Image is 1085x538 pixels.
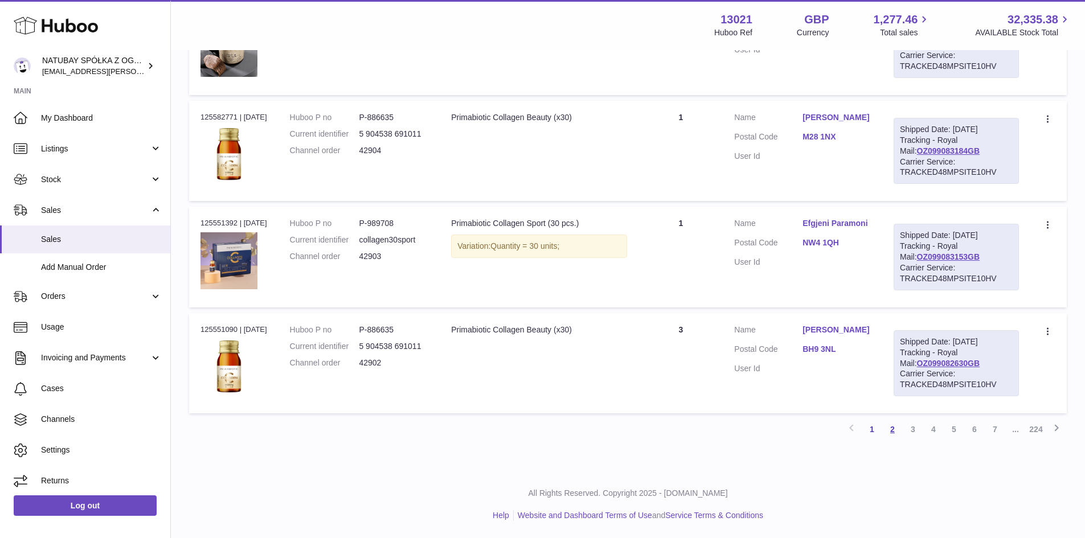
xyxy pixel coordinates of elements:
[451,235,627,258] div: Variation:
[923,419,944,440] a: 4
[359,358,428,368] dd: 42902
[359,129,428,139] dd: 5 904538 691011
[290,358,359,368] dt: Channel order
[41,383,162,394] span: Cases
[665,511,763,520] a: Service Terms & Conditions
[1008,12,1058,27] span: 32,335.38
[894,330,1019,396] div: Tracking - Royal Mail:
[734,344,803,358] dt: Postal Code
[200,232,257,289] img: 130211718873386.jpg
[359,235,428,245] dd: collagen30sport
[964,419,985,440] a: 6
[41,205,150,216] span: Sales
[200,126,257,183] img: 130211698054880.jpg
[514,510,763,521] li: and
[200,112,267,122] div: 125582771 | [DATE]
[290,218,359,229] dt: Huboo P no
[874,12,931,38] a: 1,277.46 Total sales
[493,511,509,520] a: Help
[874,12,918,27] span: 1,277.46
[14,495,157,516] a: Log out
[734,112,803,126] dt: Name
[359,112,428,123] dd: P-886635
[200,338,257,395] img: 130211698054880.jpg
[638,313,723,413] td: 3
[985,419,1005,440] a: 7
[720,12,752,27] strong: 13021
[1026,419,1046,440] a: 224
[900,336,1013,347] div: Shipped Date: [DATE]
[451,218,627,229] div: Primabiotic Collagen Sport (30 pcs.)
[290,235,359,245] dt: Current identifier
[41,143,150,154] span: Listings
[803,132,871,142] a: M28 1NX
[180,488,1076,499] p: All Rights Reserved. Copyright 2025 - [DOMAIN_NAME]
[803,325,871,335] a: [PERSON_NAME]
[1005,419,1026,440] span: ...
[41,174,150,185] span: Stock
[638,207,723,307] td: 1
[41,322,162,332] span: Usage
[451,112,627,123] div: Primabiotic Collagen Beauty (x30)
[290,145,359,156] dt: Channel order
[41,234,162,245] span: Sales
[734,132,803,145] dt: Postal Code
[290,129,359,139] dt: Current identifier
[290,112,359,123] dt: Huboo P no
[944,419,964,440] a: 5
[490,241,559,250] span: Quantity = 30 units;
[14,58,31,75] img: kacper.antkowski@natubay.pl
[41,113,162,124] span: My Dashboard
[359,145,428,156] dd: 42904
[359,325,428,335] dd: P-886635
[714,27,752,38] div: Huboo Ref
[42,55,145,77] div: NATUBAY SPÓŁKA Z OGRANICZONĄ ODPOWIEDZIALNOŚCIĄ
[894,224,1019,290] div: Tracking - Royal Mail:
[290,251,359,262] dt: Channel order
[803,218,871,229] a: Efgjeni Paramoni
[797,27,829,38] div: Currency
[200,218,267,228] div: 125551392 | [DATE]
[900,230,1013,241] div: Shipped Date: [DATE]
[900,50,1013,72] div: Carrier Service: TRACKED48MPSITE10HV
[290,341,359,352] dt: Current identifier
[518,511,652,520] a: Website and Dashboard Terms of Use
[917,146,980,155] a: OZ099083184GB
[41,352,150,363] span: Invoicing and Payments
[862,419,882,440] a: 1
[359,251,428,262] dd: 42903
[917,252,980,261] a: OZ099083153GB
[734,325,803,338] dt: Name
[900,157,1013,178] div: Carrier Service: TRACKED48MPSITE10HV
[975,27,1071,38] span: AVAILABLE Stock Total
[882,419,903,440] a: 2
[734,363,803,374] dt: User Id
[803,237,871,248] a: NW4 1QH
[290,325,359,335] dt: Huboo P no
[903,419,923,440] a: 3
[880,27,931,38] span: Total sales
[638,101,723,201] td: 1
[900,262,1013,284] div: Carrier Service: TRACKED48MPSITE10HV
[804,12,829,27] strong: GBP
[803,112,871,123] a: [PERSON_NAME]
[900,124,1013,135] div: Shipped Date: [DATE]
[451,325,627,335] div: Primabiotic Collagen Beauty (x30)
[41,414,162,425] span: Channels
[917,359,980,368] a: OZ099082630GB
[41,291,150,302] span: Orders
[900,368,1013,390] div: Carrier Service: TRACKED48MPSITE10HV
[200,325,267,335] div: 125551090 | [DATE]
[734,151,803,162] dt: User Id
[734,257,803,268] dt: User Id
[42,67,228,76] span: [EMAIL_ADDRESS][PERSON_NAME][DOMAIN_NAME]
[734,237,803,251] dt: Postal Code
[894,118,1019,184] div: Tracking - Royal Mail:
[41,262,162,273] span: Add Manual Order
[41,445,162,455] span: Settings
[359,218,428,229] dd: P-989708
[41,475,162,486] span: Returns
[803,344,871,355] a: BH9 3NL
[975,12,1071,38] a: 32,335.38 AVAILABLE Stock Total
[734,218,803,232] dt: Name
